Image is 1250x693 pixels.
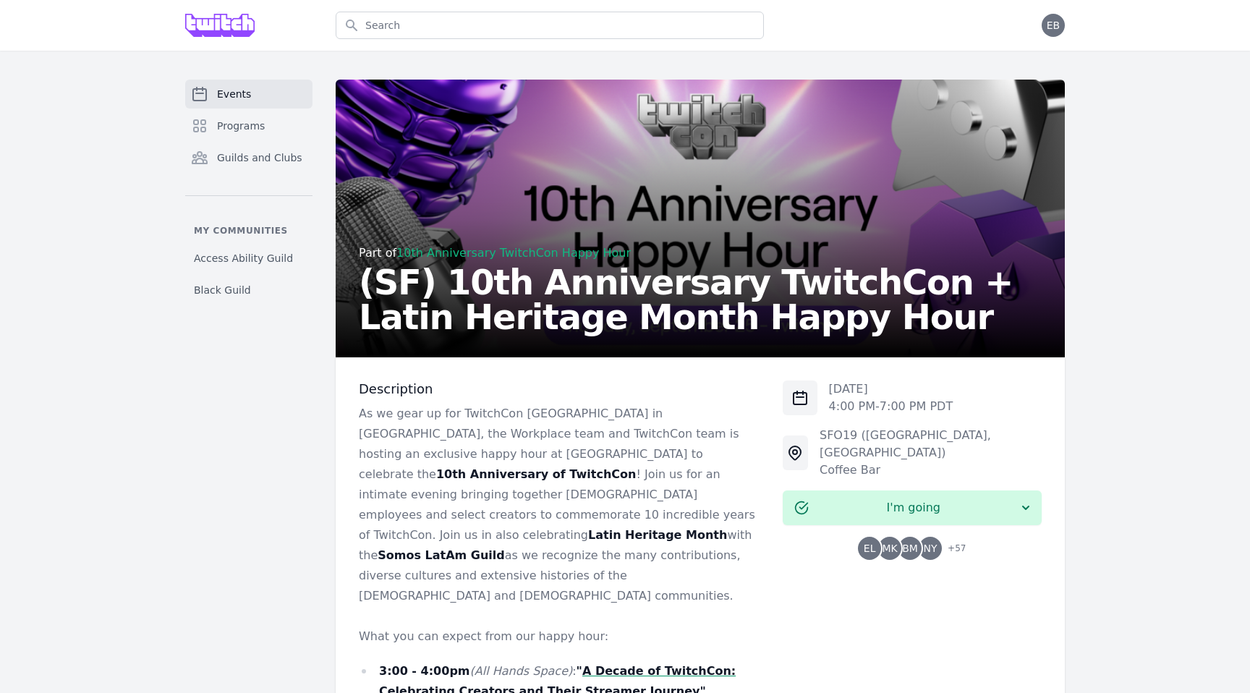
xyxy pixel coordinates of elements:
[379,664,470,678] strong: 3:00 - 4:00pm
[829,380,953,398] p: [DATE]
[864,543,876,553] span: EL
[359,404,760,606] p: As we gear up for TwitchCon [GEOGRAPHIC_DATA] in [GEOGRAPHIC_DATA], the Workplace team and Twitch...
[194,251,293,265] span: Access Ability Guild
[359,265,1042,334] h2: (SF) 10th Anniversary TwitchCon + Latin Heritage Month Happy Hour
[185,80,312,109] a: Events
[820,462,1042,479] div: Coffee Bar
[939,540,966,560] span: + 57
[185,245,312,271] a: Access Ability Guild
[185,143,312,172] a: Guilds and Clubs
[378,548,504,562] strong: Somos LatAm Guild
[809,499,1019,516] span: I'm going
[336,12,764,39] input: Search
[217,87,251,101] span: Events
[470,664,573,678] em: (All Hands Space)
[829,398,953,415] p: 4:00 PM - 7:00 PM PDT
[217,150,302,165] span: Guilds and Clubs
[185,225,312,237] p: My communities
[185,80,312,303] nav: Sidebar
[359,380,760,398] h3: Description
[436,467,637,481] strong: 10th Anniversary of TwitchCon
[1042,14,1065,37] button: EB
[783,490,1042,525] button: I'm going
[577,664,582,678] strong: "
[1047,20,1060,30] span: EB
[588,528,727,542] strong: Latin Heritage Month
[359,245,1042,262] div: Part of
[185,14,255,37] img: Grove
[194,283,251,297] span: Black Guild
[924,543,937,553] span: NY
[217,119,265,133] span: Programs
[185,111,312,140] a: Programs
[882,543,897,553] span: MK
[902,543,918,553] span: BM
[820,427,1042,462] div: SFO19 ([GEOGRAPHIC_DATA], [GEOGRAPHIC_DATA])
[185,277,312,303] a: Black Guild
[359,626,760,647] p: What you can expect from our happy hour:
[396,246,631,260] a: 10th Anniversary TwitchCon Happy Hour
